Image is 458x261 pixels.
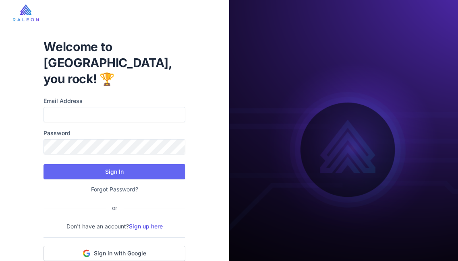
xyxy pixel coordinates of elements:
div: or [106,203,124,212]
h1: Welcome to [GEOGRAPHIC_DATA], you rock! 🏆 [44,39,185,87]
span: Sign in with Google [94,249,146,257]
a: Forgot Password? [91,186,138,193]
label: Password [44,129,185,138]
a: Sign up here [129,223,163,230]
p: Don't have an account? [44,222,185,231]
label: Email Address [44,97,185,105]
img: raleon-logo-whitebg.9aac0268.jpg [13,4,39,21]
button: Sign In [44,164,185,179]
button: Sign in with Google [44,246,185,261]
